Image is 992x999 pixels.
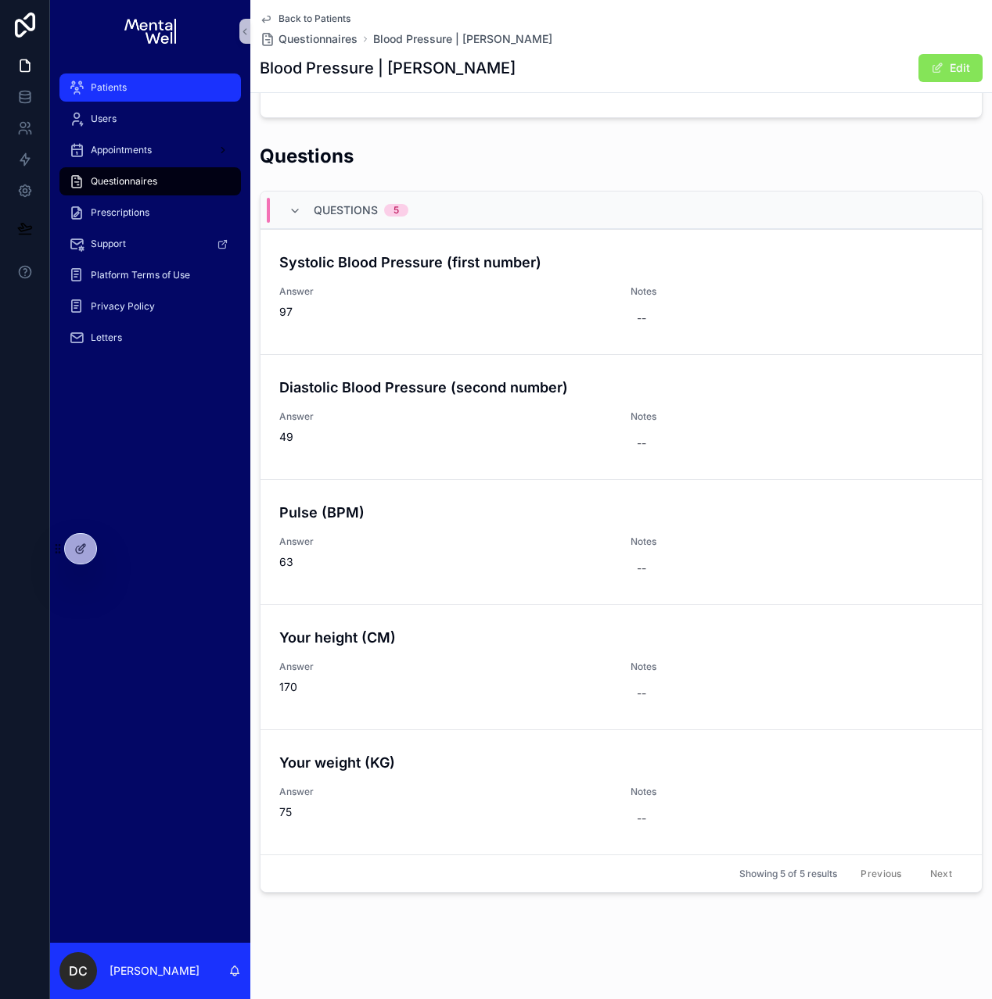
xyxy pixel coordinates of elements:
[260,13,350,25] a: Back to Patients
[279,535,612,548] span: Answer
[637,435,646,451] div: --
[260,31,358,47] a: Questionnaires
[59,105,241,133] a: Users
[631,786,788,798] span: Notes
[918,54,983,82] button: Edit
[124,19,175,44] img: App logo
[631,285,788,298] span: Notes
[279,13,350,25] span: Back to Patients
[91,113,117,125] span: Users
[314,202,378,218] span: Questions
[279,377,963,398] h4: Diastolic Blood Pressure (second number)
[279,661,612,673] span: Answer
[59,292,241,320] a: Privacy Policy
[279,285,612,298] span: Answer
[59,230,241,258] a: Support
[91,175,157,188] span: Questionnaires
[631,535,788,548] span: Notes
[59,73,241,102] a: Patients
[279,429,612,445] span: 49
[279,679,612,695] span: 170
[59,136,241,164] a: Appointments
[279,627,963,648] h4: Your height (CM)
[631,410,788,423] span: Notes
[91,331,122,344] span: Letters
[91,144,152,156] span: Appointments
[279,31,358,47] span: Questionnaires
[279,502,963,523] h4: Pulse (BPM)
[50,63,250,372] div: scrollable content
[279,410,612,423] span: Answer
[279,554,612,570] span: 63
[637,811,646,826] div: --
[279,786,612,798] span: Answer
[373,31,552,47] a: Blood Pressure | [PERSON_NAME]
[59,199,241,227] a: Prescriptions
[637,686,646,701] div: --
[91,269,190,281] span: Platform Terms of Use
[91,300,155,313] span: Privacy Policy
[279,252,963,273] h4: Systolic Blood Pressure (first number)
[59,261,241,289] a: Platform Terms of Use
[631,661,788,673] span: Notes
[91,81,127,94] span: Patients
[739,868,837,880] span: Showing 5 of 5 results
[69,961,88,980] span: DC
[279,752,963,773] h4: Your weight (KG)
[110,963,199,979] p: [PERSON_NAME]
[260,143,354,169] h2: Questions
[279,804,612,820] span: 75
[260,57,516,79] h1: Blood Pressure | [PERSON_NAME]
[279,304,612,320] span: 97
[59,167,241,195] a: Questionnaires
[394,204,399,217] div: 5
[637,560,646,576] div: --
[91,238,126,250] span: Support
[91,206,149,219] span: Prescriptions
[59,324,241,352] a: Letters
[637,310,646,326] div: --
